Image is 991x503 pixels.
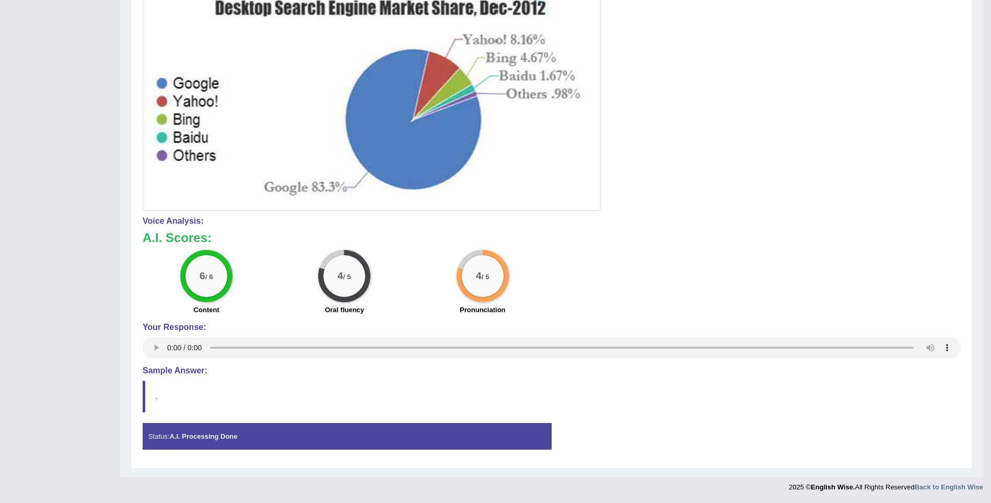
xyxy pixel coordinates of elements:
small: / 6 [205,273,213,281]
a: Back to English Wise [915,483,983,491]
b: A.I. Scores: [143,231,212,245]
label: Pronunciation [460,305,505,315]
big: 6 [200,270,205,282]
big: 4 [476,270,482,282]
strong: A.I. Processing Done [169,432,237,440]
small: / 5 [343,273,351,281]
label: Content [194,305,219,315]
h4: Voice Analysis: [143,216,961,226]
strong: English Wise. [811,483,855,491]
big: 4 [338,270,344,282]
div: 2025 © All Rights Reserved [789,477,983,492]
blockquote: . [143,381,961,413]
label: Oral fluency [325,305,364,315]
small: / 5 [482,273,489,281]
div: Status: [143,423,552,450]
h4: Your Response: [143,323,961,332]
h4: Sample Answer: [143,366,961,375]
